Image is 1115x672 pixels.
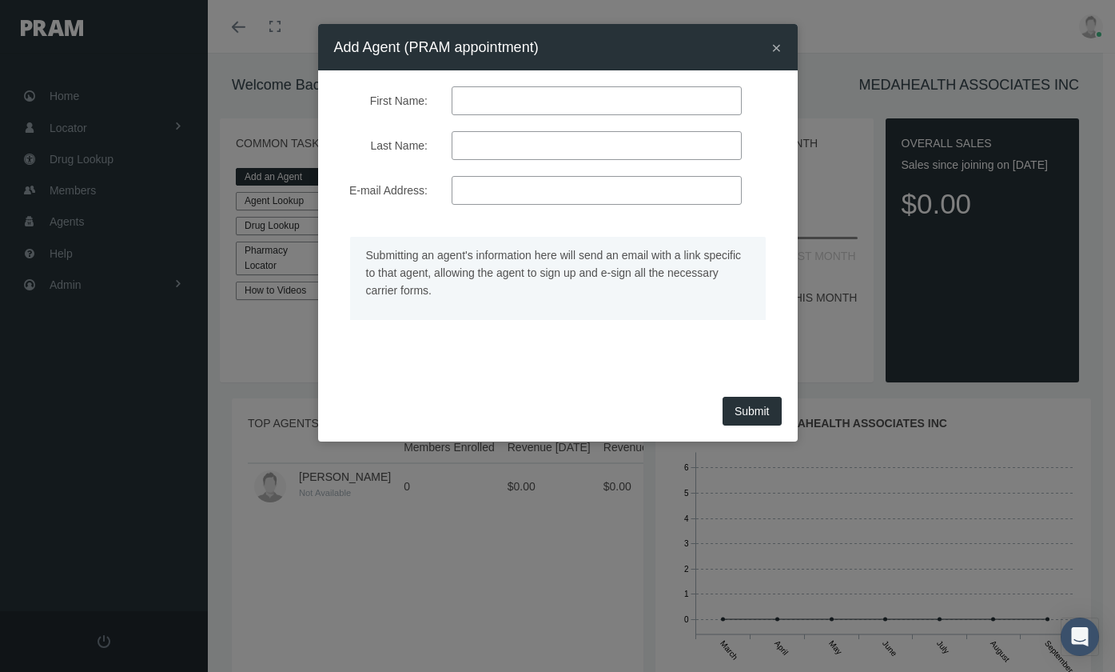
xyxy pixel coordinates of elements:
[723,397,782,426] button: Submit
[1061,618,1099,656] div: Open Intercom Messenger
[366,246,750,299] p: Submitting an agent's information here will send an email with a link specific to that agent, all...
[322,86,440,115] label: First Name:
[322,131,440,160] label: Last Name:
[334,36,539,58] h4: Add Agent (PRAM appointment)
[771,38,781,57] span: ×
[771,39,781,56] button: Close
[322,176,440,205] label: E-mail Address:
